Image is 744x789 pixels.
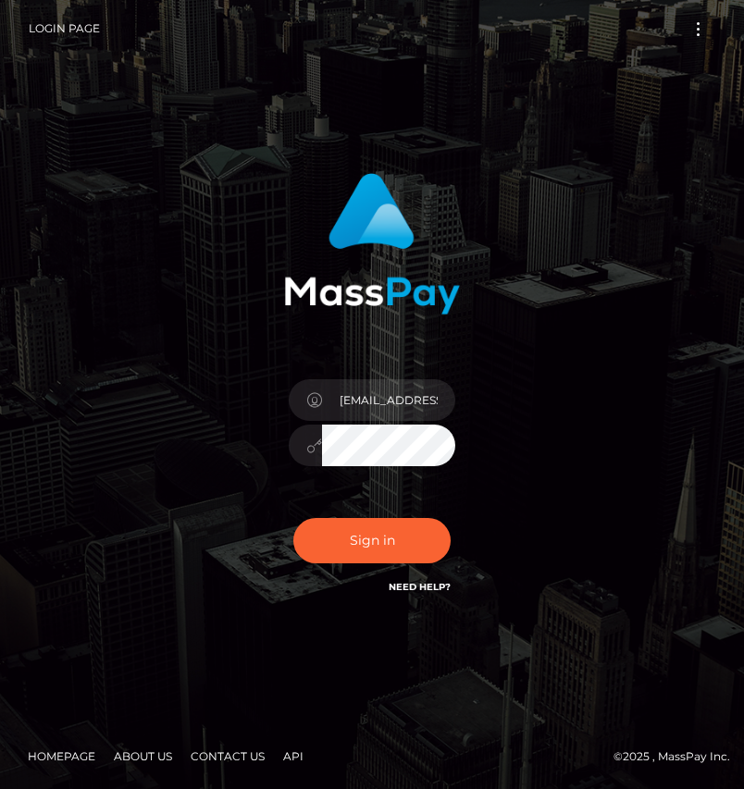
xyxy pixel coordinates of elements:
button: Sign in [293,518,451,563]
a: Login Page [29,9,100,48]
input: Username... [322,379,455,421]
a: About Us [106,742,180,771]
div: © 2025 , MassPay Inc. [14,746,730,767]
a: Homepage [20,742,103,771]
img: MassPay Login [284,173,460,314]
a: Contact Us [183,742,272,771]
button: Toggle navigation [681,17,715,42]
a: API [276,742,311,771]
a: Need Help? [389,581,451,593]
